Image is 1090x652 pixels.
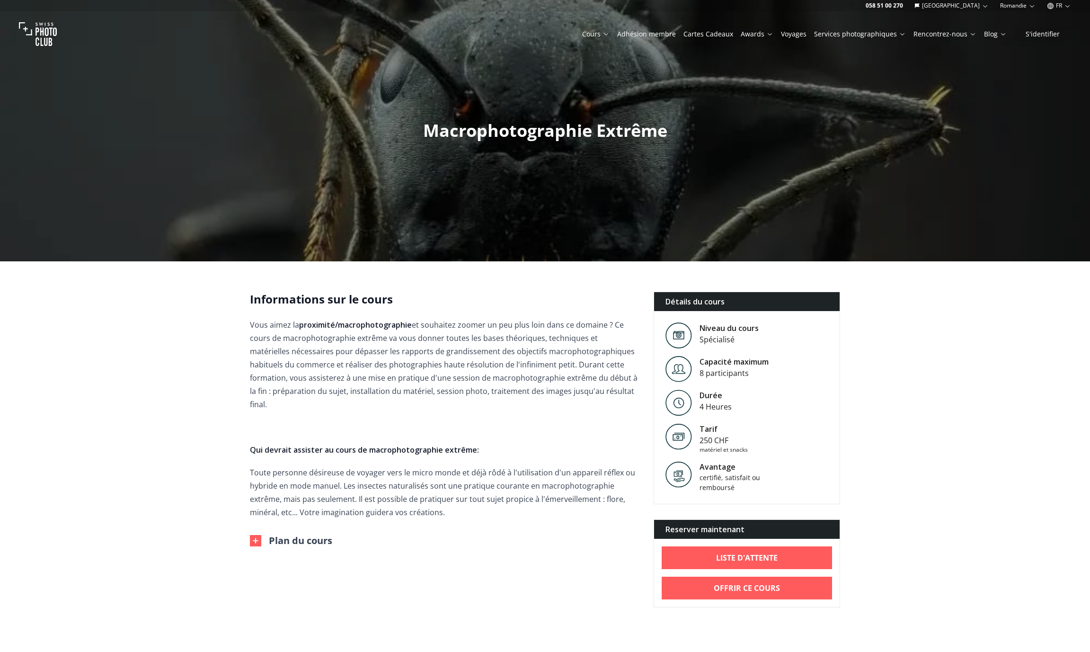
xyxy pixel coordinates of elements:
[741,29,773,39] a: Awards
[19,15,57,53] img: Swiss photo club
[980,27,1010,41] button: Blog
[250,534,332,547] button: Plan du cours
[582,29,610,39] a: Cours
[662,546,833,569] a: Liste d'attente
[665,356,692,382] img: Level
[700,390,732,401] div: Durée
[1014,27,1071,41] button: S'identifier
[984,29,1007,39] a: Blog
[700,334,759,345] div: Spécialisé
[250,535,261,546] img: Outline Close
[700,446,748,454] div: matériel et snacks
[777,27,810,41] button: Voyages
[700,461,780,473] div: Avantage
[910,27,980,41] button: Rencontrez-nous
[700,401,732,412] div: 4 Heures
[299,320,412,330] strong: proximité/macrophotographie
[617,29,676,39] a: Adhésion membre
[814,29,906,39] a: Services photographiques
[613,27,680,41] button: Adhésion membre
[654,292,840,311] div: Détails du cours
[250,292,638,307] h2: Informations sur le cours
[810,27,910,41] button: Services photographiques
[700,356,769,367] div: Capacité maximum
[700,322,759,334] div: Niveau du cours
[866,2,903,9] a: 058 51 00 270
[700,473,780,492] div: certifié, satisfait ou remboursé
[700,423,748,435] div: Tarif
[700,435,748,446] div: 250 CHF
[913,29,976,39] a: Rencontrez-nous
[714,582,780,594] b: Offrir ce cours
[578,27,613,41] button: Cours
[716,552,778,563] b: Liste d'attente
[781,29,806,39] a: Voyages
[683,29,733,39] a: Cartes Cadeaux
[665,423,692,450] img: Tarif
[250,445,479,455] strong: Qui devrait assister au cours de macrophotographie extrême:
[250,466,638,519] p: Toute personne désireuse de voyager vers le micro monde et déjà rôdé à l'utilisation d'un apparei...
[654,520,840,539] div: Reserver maintenant
[423,119,667,142] span: Macrophotographie Extrême
[662,577,833,599] a: Offrir ce cours
[250,318,638,411] p: Vous aimez la et souhaitez zoomer un peu plus loin dans ce domaine ? Ce cours de macrophotographi...
[665,390,692,416] img: Level
[737,27,777,41] button: Awards
[665,322,692,348] img: Level
[700,367,769,379] div: 8 participants
[680,27,737,41] button: Cartes Cadeaux
[665,461,692,488] img: Avantage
